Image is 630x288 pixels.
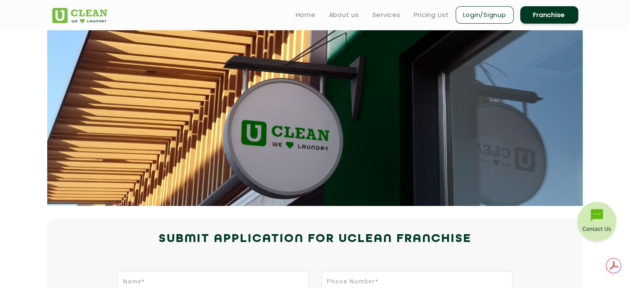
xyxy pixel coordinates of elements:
[456,6,514,24] a: Login/Signup
[520,6,578,24] a: Franchise
[329,10,359,20] a: About us
[576,202,618,243] img: contact-btn
[372,10,401,20] a: Services
[296,10,316,20] a: Home
[52,8,107,23] img: UClean Laundry and Dry Cleaning
[414,10,449,20] a: Pricing List
[52,229,578,249] h2: Submit Application for UCLEAN FRANCHISE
